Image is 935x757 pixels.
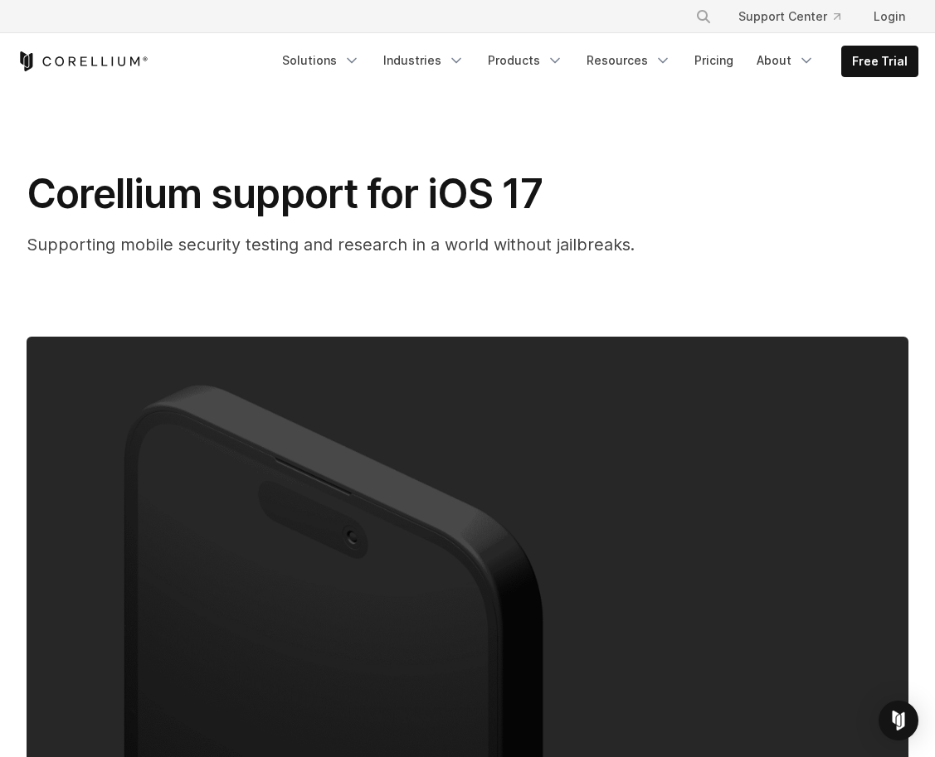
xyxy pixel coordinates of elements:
[27,169,543,218] span: Corellium support for iOS 17
[17,51,149,71] a: Corellium Home
[725,2,854,32] a: Support Center
[27,235,635,255] span: Supporting mobile security testing and research in a world without jailbreaks.
[747,46,825,75] a: About
[689,2,718,32] button: Search
[478,46,573,75] a: Products
[675,2,918,32] div: Navigation Menu
[684,46,743,75] a: Pricing
[842,46,918,76] a: Free Trial
[272,46,370,75] a: Solutions
[879,701,918,740] div: Open Intercom Messenger
[272,46,918,77] div: Navigation Menu
[577,46,681,75] a: Resources
[860,2,918,32] a: Login
[373,46,475,75] a: Industries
